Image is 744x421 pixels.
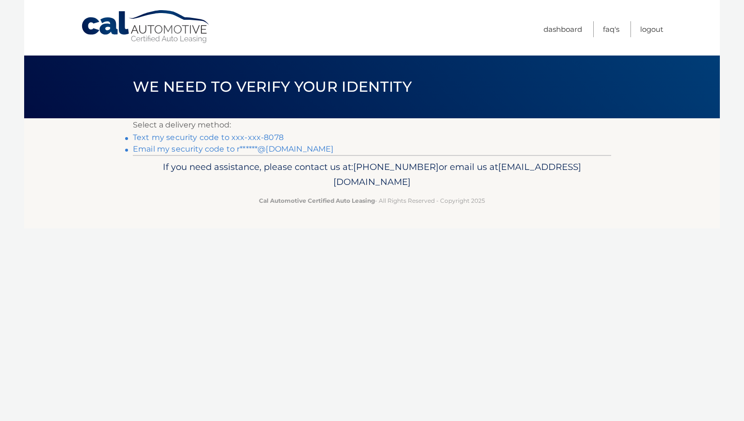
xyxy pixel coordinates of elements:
[133,144,334,154] a: Email my security code to r******@[DOMAIN_NAME]
[81,10,211,44] a: Cal Automotive
[133,133,284,142] a: Text my security code to xxx-xxx-8078
[133,118,611,132] p: Select a delivery method:
[353,161,439,172] span: [PHONE_NUMBER]
[544,21,582,37] a: Dashboard
[603,21,619,37] a: FAQ's
[139,159,605,190] p: If you need assistance, please contact us at: or email us at
[259,197,375,204] strong: Cal Automotive Certified Auto Leasing
[133,78,412,96] span: We need to verify your identity
[139,196,605,206] p: - All Rights Reserved - Copyright 2025
[640,21,663,37] a: Logout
